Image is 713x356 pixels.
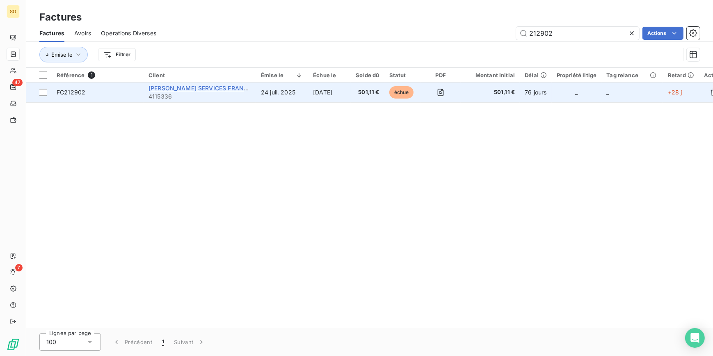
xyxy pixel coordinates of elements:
span: 4115336 [149,92,251,101]
h3: Factures [39,10,82,25]
div: Tag relance [606,72,658,78]
div: Retard [668,72,694,78]
span: 1 [162,338,164,346]
div: Statut [389,72,416,78]
button: Émise le [39,47,88,62]
div: PDF [426,72,456,78]
td: 76 jours [520,83,552,102]
span: [PERSON_NAME] SERVICES FRANCE SUD 84 [149,85,274,92]
div: Solde dû [356,72,379,78]
button: 1 [157,333,169,351]
span: FC212902 [57,89,85,96]
span: Avoirs [74,29,91,37]
span: 501,11 € [356,88,379,96]
span: Référence [57,72,85,78]
span: Émise le [51,51,73,58]
span: 7 [15,264,23,271]
span: +28 j [668,89,682,96]
span: 1 [88,71,95,79]
div: Open Intercom Messenger [685,328,705,348]
span: 501,11 € [466,88,515,96]
span: 100 [46,338,56,346]
div: Propriété litige [557,72,596,78]
div: Montant initial [466,72,515,78]
td: [DATE] [308,83,351,102]
span: Opérations Diverses [101,29,156,37]
button: Précédent [107,333,157,351]
span: 47 [12,79,23,86]
div: Client [149,72,251,78]
button: Filtrer [98,48,136,61]
button: Suivant [169,333,210,351]
span: Factures [39,29,64,37]
div: Délai [525,72,547,78]
button: Actions [642,27,683,40]
div: Échue le [313,72,346,78]
td: 24 juil. 2025 [256,83,308,102]
div: Émise le [261,72,303,78]
img: Logo LeanPay [7,338,20,351]
span: échue [389,86,414,99]
input: Rechercher [516,27,639,40]
span: _ [576,89,578,96]
span: _ [606,89,609,96]
div: SO [7,5,20,18]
